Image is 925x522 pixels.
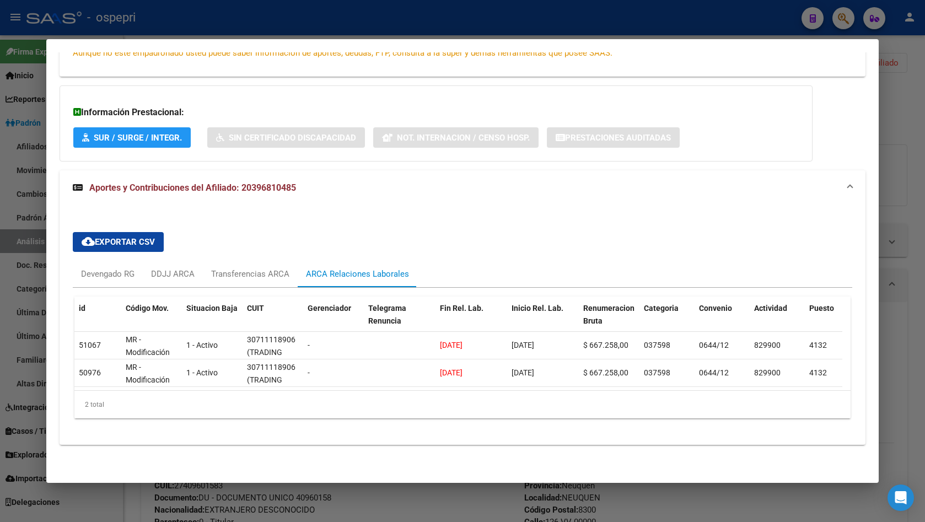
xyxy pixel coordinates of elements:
datatable-header-cell: Gerenciador [303,297,364,345]
span: [DATE] [440,368,462,377]
span: 037598 [644,368,670,377]
datatable-header-cell: Convenio [695,297,750,345]
span: Convenio [699,304,732,313]
datatable-header-cell: Situacion Baja [182,297,243,345]
mat-icon: cloud_download [82,235,95,248]
div: Aportes y Contribuciones del Afiliado: 20396810485 [60,206,865,445]
span: MR - Modificación de datos en la relación CUIT –CUIL [126,335,178,394]
span: [DATE] [512,368,534,377]
span: 51067 [79,341,101,349]
span: Exportar CSV [82,237,155,247]
div: Open Intercom Messenger [888,485,914,511]
span: Gerenciador [308,304,351,313]
datatable-header-cell: Fin Rel. Lab. [435,297,507,345]
span: - [308,368,310,377]
span: MR - Modificación de datos en la relación CUIT –CUIL [126,363,178,422]
span: 0644/12 [699,341,729,349]
button: Sin Certificado Discapacidad [207,127,365,148]
span: Telegrama Renuncia [368,304,406,325]
datatable-header-cell: id [74,297,121,345]
span: Aportes y Contribuciones del Afiliado: 20396810485 [89,182,296,193]
span: - [308,341,310,349]
span: 829900 [754,368,781,377]
div: DDJJ ARCA [151,268,195,280]
span: Prestaciones Auditadas [565,133,671,143]
span: 829900 [754,341,781,349]
span: [DATE] [512,341,534,349]
span: Situacion Baja [186,304,238,313]
span: 1 - Activo [186,368,218,377]
span: id [79,304,85,313]
datatable-header-cell: Inicio Rel. Lab. [507,297,579,345]
span: (TRADING SERVICIOS SA) [247,348,299,369]
span: Renumeracion Bruta [583,304,634,325]
span: 4132 [809,368,827,377]
button: Exportar CSV [73,232,164,252]
datatable-header-cell: Renumeracion Bruta [579,297,639,345]
span: (TRADING SERVICIOS SA) [247,375,299,397]
span: $ 667.258,00 [583,341,628,349]
span: 1 - Activo [186,341,218,349]
datatable-header-cell: Actividad [750,297,805,345]
span: CUIT [247,304,264,313]
span: Aunque no esté empadronado usted puede saber información de aportes, deudas, FTP, consulta a la s... [73,48,612,58]
h3: Información Prestacional: [73,106,799,119]
div: Transferencias ARCA [211,268,289,280]
span: Código Mov. [126,304,169,313]
span: Sin Certificado Discapacidad [229,133,356,143]
datatable-header-cell: Telegrama Renuncia [364,297,435,345]
button: SUR / SURGE / INTEGR. [73,127,191,148]
div: ARCA Relaciones Laborales [306,268,409,280]
span: 4132 [809,341,827,349]
span: Fin Rel. Lab. [440,304,483,313]
span: Not. Internacion / Censo Hosp. [397,133,530,143]
div: Devengado RG [81,268,135,280]
span: 50976 [79,368,101,377]
button: Not. Internacion / Censo Hosp. [373,127,539,148]
span: [DATE] [440,341,462,349]
div: 30711118906 [247,333,295,346]
span: Puesto [809,304,834,313]
div: 2 total [74,391,851,418]
datatable-header-cell: CUIT [243,297,303,345]
datatable-header-cell: Categoria [639,297,695,345]
span: Actividad [754,304,787,313]
datatable-header-cell: Puesto [805,297,860,345]
span: 037598 [644,341,670,349]
span: $ 667.258,00 [583,368,628,377]
mat-expansion-panel-header: Aportes y Contribuciones del Afiliado: 20396810485 [60,170,865,206]
button: Prestaciones Auditadas [547,127,680,148]
span: Inicio Rel. Lab. [512,304,563,313]
span: SUR / SURGE / INTEGR. [94,133,182,143]
datatable-header-cell: Código Mov. [121,297,182,345]
span: Categoria [644,304,679,313]
span: 0644/12 [699,368,729,377]
div: 30711118906 [247,361,295,374]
